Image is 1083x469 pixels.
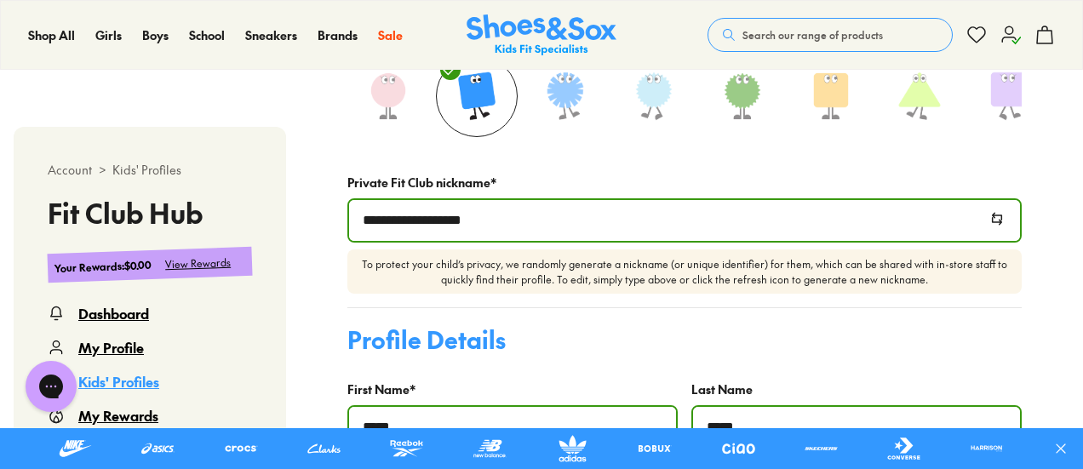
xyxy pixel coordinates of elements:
[99,161,106,179] span: >
[318,26,358,44] a: Brands
[189,26,225,43] span: School
[48,303,252,323] a: Dashboard
[189,26,225,44] a: School
[48,199,252,226] h3: Fit Club Hub
[361,256,1008,287] p: To protect your child’s privacy, we randomly generate a nickname (or unique identifier) for them,...
[17,355,85,418] iframe: Gorgias live chat messenger
[708,18,953,52] button: Search our range of products
[28,26,75,44] a: Shop All
[979,200,1020,241] div: Generate new private fit club nickname
[378,26,403,43] span: Sale
[142,26,169,44] a: Boys
[28,26,75,43] span: Shop All
[165,255,232,272] div: View Rewards
[112,161,181,179] span: Kids' Profiles
[245,26,297,44] a: Sneakers
[378,26,403,44] a: Sale
[245,26,297,43] span: Sneakers
[78,337,144,357] div: My Profile
[48,337,252,357] a: My Profile
[48,371,252,392] a: Kids' Profiles
[347,380,415,398] label: First Name *
[691,380,753,398] label: Last Name
[742,27,883,43] span: Search our range of products
[48,405,252,426] a: My Rewards
[142,26,169,43] span: Boys
[318,26,358,43] span: Brands
[347,174,496,191] label: Private Fit Club nickname *
[95,26,122,43] span: Girls
[95,26,122,44] a: Girls
[78,405,158,426] div: My Rewards
[48,161,92,179] span: Account
[467,14,616,56] a: Shoes & Sox
[467,14,616,56] img: SNS_Logo_Responsive.svg
[78,303,149,323] div: Dashboard
[347,322,506,357] div: Profile Details
[54,257,152,276] div: Your Rewards : $0.00
[78,371,159,392] div: Kids' Profiles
